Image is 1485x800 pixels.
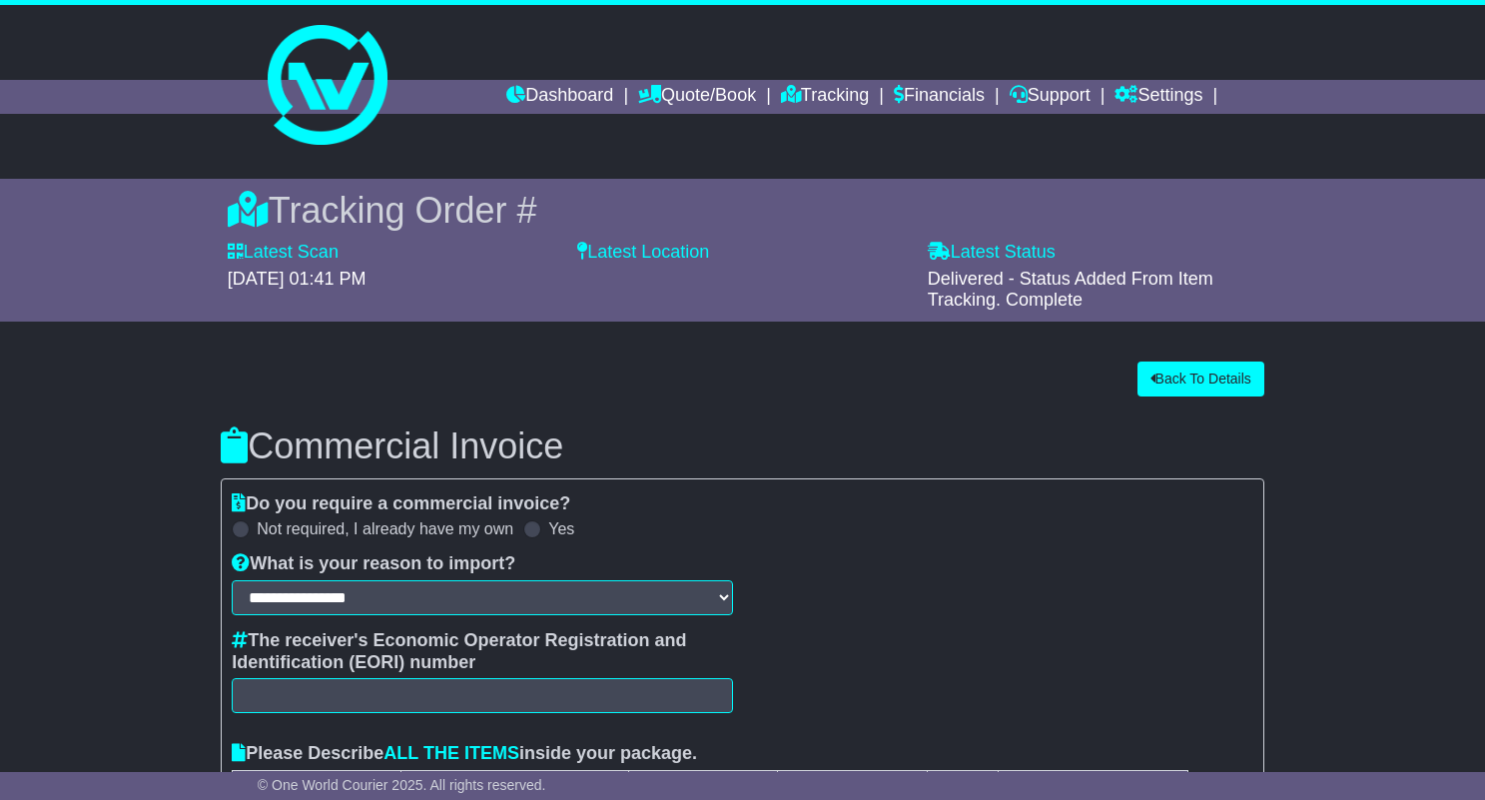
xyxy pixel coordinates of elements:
label: The receiver's Economic Operator Registration and Identification (EORI) number [232,630,732,673]
label: What is your reason to import? [232,553,515,575]
a: Tracking [781,80,869,114]
span: Delivered - Status Added From Item Tracking. Complete [928,269,1213,311]
a: Financials [894,80,985,114]
button: Back To Details [1137,362,1264,397]
a: Support [1010,80,1091,114]
label: Latest Location [577,242,709,264]
span: ALL THE ITEMS [383,743,519,763]
div: Tracking Order # [228,189,1257,232]
span: [DATE] 01:41 PM [228,269,367,289]
label: Latest Status [928,242,1056,264]
span: © One World Courier 2025. All rights reserved. [258,777,546,793]
label: Latest Scan [228,242,339,264]
a: Quote/Book [638,80,756,114]
label: Please Describe inside your package. [232,743,697,765]
a: Settings [1114,80,1202,114]
label: Yes [548,519,574,538]
label: Do you require a commercial invoice? [232,493,570,515]
h3: Commercial Invoice [221,426,1264,466]
a: Dashboard [506,80,613,114]
label: Not required, I already have my own [257,519,513,538]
